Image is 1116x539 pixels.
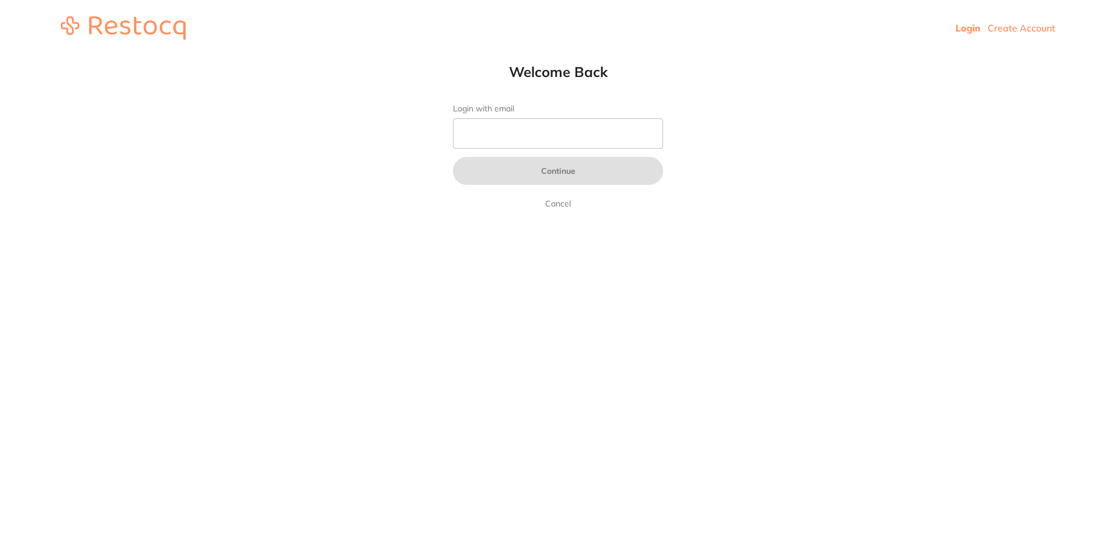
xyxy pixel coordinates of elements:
[430,63,686,80] h1: Welcome Back
[453,104,663,114] label: Login with email
[453,157,663,185] button: Continue
[543,197,573,211] a: Cancel
[61,16,186,40] img: restocq_logo.svg
[955,22,981,34] a: Login
[988,22,1055,34] a: Create Account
